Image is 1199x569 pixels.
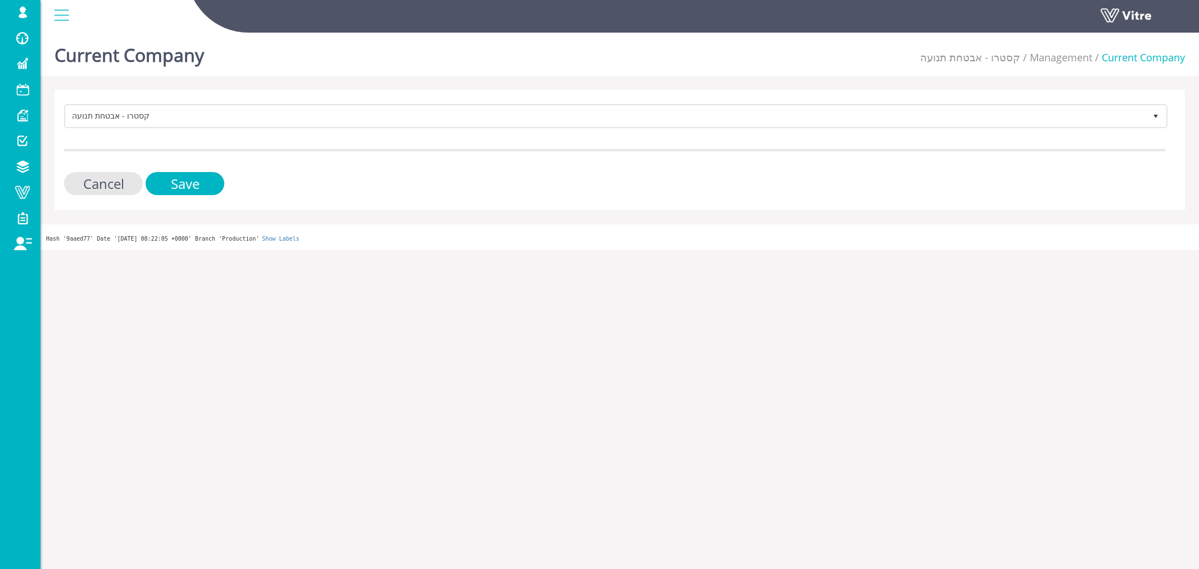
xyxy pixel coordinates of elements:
a: Show Labels [262,236,299,242]
a: קסטרו - אבטחת תנועה [920,51,1020,64]
li: Current Company [1092,51,1185,65]
span: Hash '9aaed77' Date '[DATE] 08:22:05 +0000' Branch 'Production' [46,236,259,242]
span: select [1146,106,1166,126]
input: Save [146,172,224,195]
input: Cancel [64,172,143,195]
li: Management [1020,51,1092,65]
h1: Current Company [55,28,204,76]
span: קסטרו - אבטחת תנועה [66,106,1146,126]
